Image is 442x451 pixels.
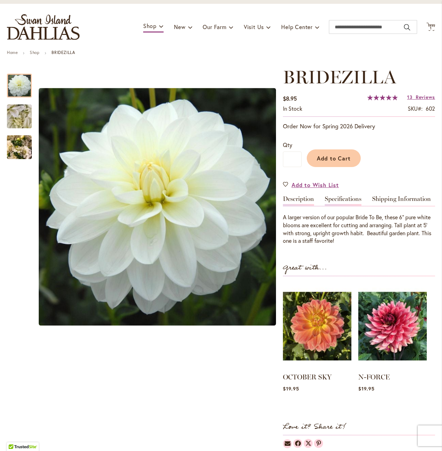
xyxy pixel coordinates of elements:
div: Availability [283,105,302,113]
span: Shop [143,22,157,29]
img: BRIDEZILLA [7,131,32,164]
div: 99% [367,95,398,100]
span: Add to Cart [317,155,351,162]
span: $8.95 [283,95,297,102]
span: $19.95 [283,385,299,392]
a: Dahlias on Facebook [293,439,302,448]
a: Description [283,196,314,206]
p: Order Now for Spring 2026 Delivery [283,122,435,130]
div: BRIDEZILLA [7,67,39,98]
strong: Great with... [283,262,327,274]
button: Add to Cart [307,149,361,167]
div: Product Images [39,67,308,347]
a: Dahlias on Twitter [304,439,313,448]
img: N-FORCE [358,283,427,369]
a: 13 Reviews [407,94,435,100]
div: BRIDEZILLABRIDEZILLABRIDEZILLA [39,67,276,347]
span: BRIDEZILLA [283,66,396,88]
div: BRIDEZILLA [39,67,276,347]
div: 602 [426,105,435,113]
span: Add to Wish List [292,181,339,189]
a: store logo [7,14,80,40]
a: Specifications [325,196,361,206]
span: $19.95 [358,385,375,392]
button: 1 [426,22,435,32]
a: Home [7,50,18,55]
a: Shop [30,50,39,55]
span: Visit Us [244,23,264,30]
a: Shipping Information [372,196,431,206]
div: Detailed Product Info [283,196,435,245]
a: Add to Wish List [283,181,339,189]
img: BRIDEZILLA [39,88,276,325]
div: BRIDEZILLA [7,98,39,128]
a: N-FORCE [358,373,390,381]
div: A larger version of our popular Bride To Be, these 6" pure white blooms are excellent for cutting... [283,213,435,245]
a: Dahlias on Pinterest [314,439,323,448]
strong: BRIDEZILLA [52,50,75,55]
div: BRIDEZILLA [7,128,32,159]
span: Reviews [416,94,435,100]
span: In stock [283,105,302,112]
span: Qty [283,141,292,148]
span: 1 [430,26,432,30]
span: Our Farm [203,23,226,30]
img: OCTOBER SKY [283,283,351,369]
strong: SKU [408,105,423,112]
span: New [174,23,185,30]
span: Help Center [281,23,313,30]
a: OCTOBER SKY [283,373,332,381]
iframe: Launch Accessibility Center [5,426,25,446]
strong: Love it? Share it! [283,421,346,433]
span: 13 [407,94,412,100]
